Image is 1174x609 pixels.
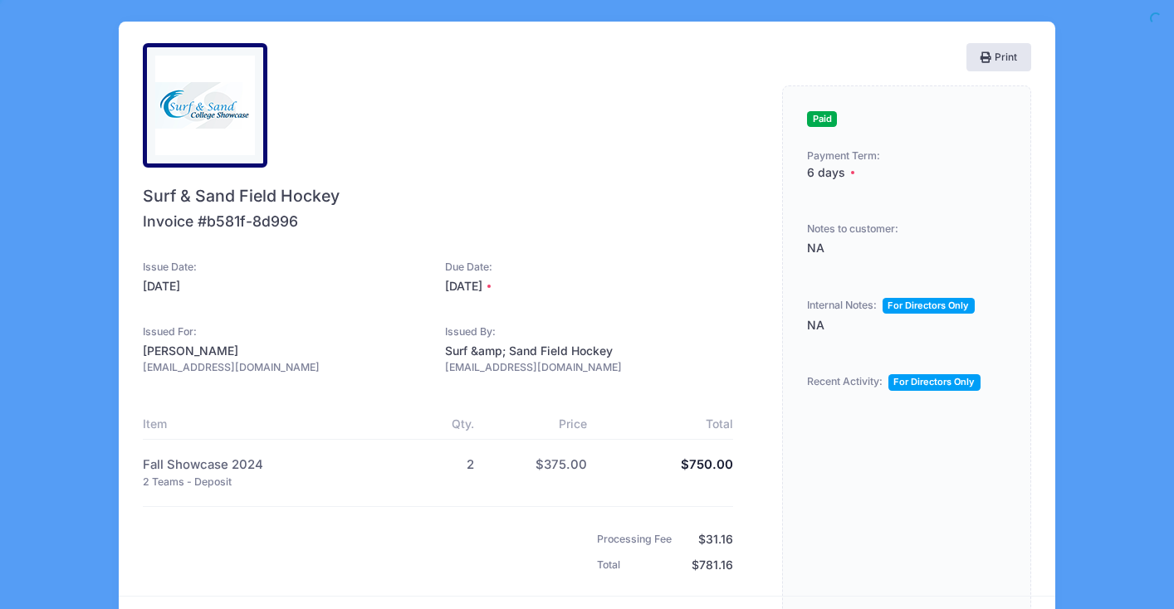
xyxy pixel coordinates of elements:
div: [EMAIL_ADDRESS][DOMAIN_NAME] [445,360,734,376]
div: Processing Fee [597,532,699,548]
div: Internal Notes: [807,298,877,314]
th: Item [143,408,385,440]
span: For Directors Only [883,298,975,314]
td: $375.00 [482,439,595,498]
div: 6 days [807,164,1006,182]
div: [PERSON_NAME] [143,343,432,360]
div: Invoice #b581f-8d996 [143,211,298,232]
div: NA [807,240,1006,257]
div: [EMAIL_ADDRESS][DOMAIN_NAME] [143,360,432,376]
div: NA [807,317,1006,334]
div: [DATE] [143,278,432,295]
div: Fall Showcase 2024 [143,456,377,474]
div: Surf &amp; Sand Field Hockey [445,343,734,360]
div: Payment Term: [807,149,1006,164]
button: Print [966,43,1031,71]
span: Paid [807,111,837,127]
th: Total [595,408,734,440]
span: [DATE] [445,278,488,295]
div: Notes to customer: [807,222,898,237]
span: Surf & Sand Field Hockey [143,184,726,208]
span: For Directors Only [888,374,981,390]
div: Recent Activity: [807,374,883,390]
td: 2 [385,439,482,498]
th: Qty. [385,408,482,440]
div: Issued For: [143,324,432,340]
div: 2 Teams - Deposit [143,475,377,490]
div: Issue Date: [143,260,432,275]
img: logo [155,56,255,155]
div: Total [597,558,648,573]
td: $750.00 [595,439,734,498]
div: $31.16 [698,531,733,548]
div: Due Date: [445,260,734,275]
div: $781.16 [692,557,733,574]
th: Price [482,408,595,440]
div: Issued By: [445,324,734,340]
